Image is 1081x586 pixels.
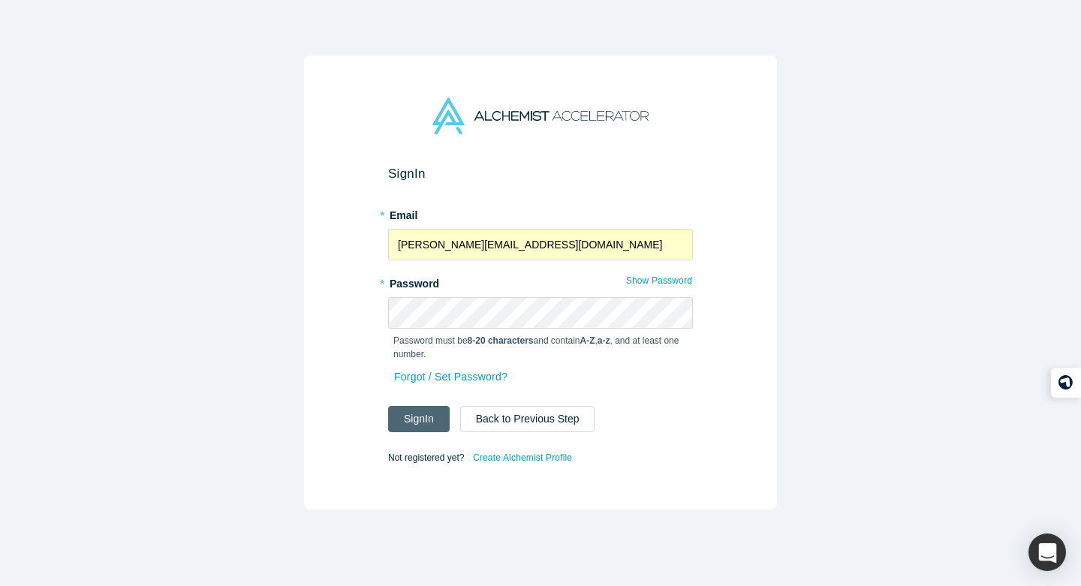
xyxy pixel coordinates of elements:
[388,203,693,224] label: Email
[388,452,464,463] span: Not registered yet?
[460,406,595,432] button: Back to Previous Step
[472,448,573,467] a: Create Alchemist Profile
[625,271,693,290] button: Show Password
[388,271,693,292] label: Password
[388,406,450,432] button: SignIn
[393,334,688,361] p: Password must be and contain , , and at least one number.
[598,335,610,346] strong: a-z
[432,98,649,134] img: Alchemist Accelerator Logo
[468,335,534,346] strong: 8-20 characters
[393,364,508,390] a: Forgot / Set Password?
[580,335,595,346] strong: A-Z
[388,166,693,182] h2: Sign In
